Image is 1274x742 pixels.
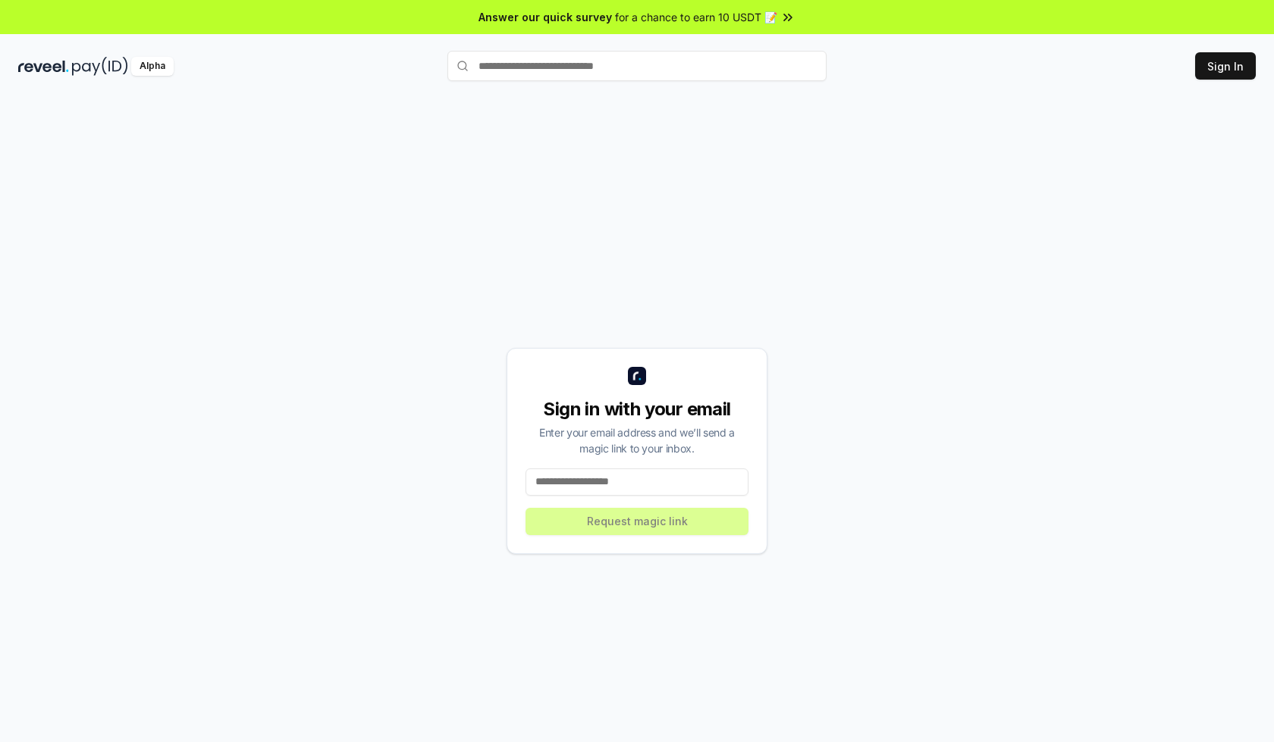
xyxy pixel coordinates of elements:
[526,397,748,421] div: Sign in with your email
[131,57,174,76] div: Alpha
[18,57,69,76] img: reveel_dark
[72,57,128,76] img: pay_id
[1195,52,1256,80] button: Sign In
[479,9,612,25] span: Answer our quick survey
[615,9,777,25] span: for a chance to earn 10 USDT 📝
[628,367,646,385] img: logo_small
[526,424,748,456] div: Enter your email address and we’ll send a magic link to your inbox.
